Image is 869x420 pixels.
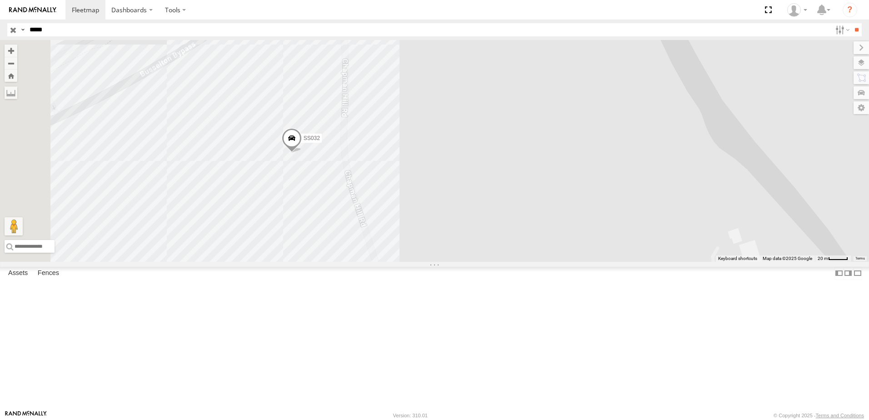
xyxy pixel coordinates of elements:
label: Measure [5,86,17,99]
label: Search Query [19,23,26,36]
label: Map Settings [854,101,869,114]
span: SS032 [304,135,320,141]
button: Drag Pegman onto the map to open Street View [5,217,23,235]
div: Version: 310.01 [393,413,428,418]
label: Fences [33,267,64,280]
button: Zoom out [5,57,17,70]
a: Visit our Website [5,411,47,420]
button: Zoom Home [5,70,17,82]
button: Zoom in [5,45,17,57]
button: Map Scale: 20 m per 40 pixels [815,255,851,262]
div: © Copyright 2025 - [774,413,864,418]
i: ? [843,3,857,17]
a: Terms (opens in new tab) [855,257,865,260]
div: Salina Carmichael [784,3,810,17]
button: Keyboard shortcuts [718,255,757,262]
label: Hide Summary Table [853,267,862,280]
span: 20 m [818,256,828,261]
span: Map data ©2025 Google [763,256,812,261]
label: Dock Summary Table to the Right [844,267,853,280]
label: Assets [4,267,32,280]
img: rand-logo.svg [9,7,56,13]
label: Search Filter Options [832,23,851,36]
a: Terms and Conditions [816,413,864,418]
label: Dock Summary Table to the Left [834,267,844,280]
